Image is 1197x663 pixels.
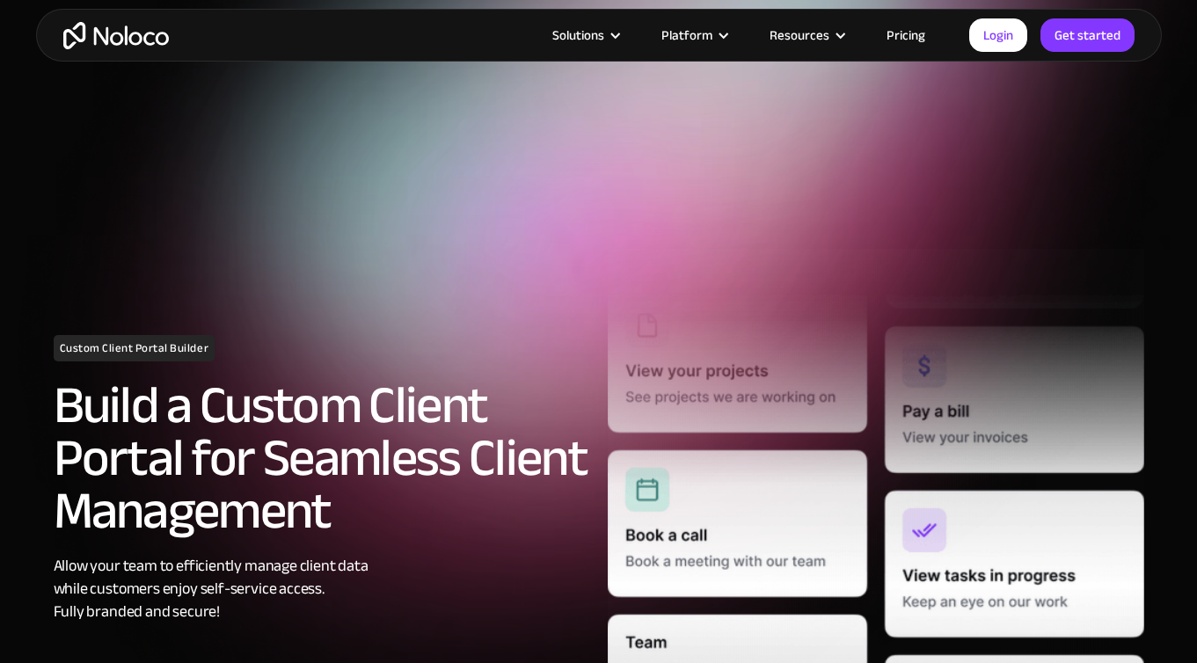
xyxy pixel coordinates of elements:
[530,24,639,47] div: Solutions
[748,24,865,47] div: Resources
[1040,18,1135,52] a: Get started
[54,555,590,623] div: Allow your team to efficiently manage client data while customers enjoy self-service access. Full...
[639,24,748,47] div: Platform
[552,24,604,47] div: Solutions
[969,18,1027,52] a: Login
[54,379,590,537] h2: Build a Custom Client Portal for Seamless Client Management
[770,24,829,47] div: Resources
[54,335,215,361] h1: Custom Client Portal Builder
[661,24,712,47] div: Platform
[63,22,169,49] a: home
[865,24,947,47] a: Pricing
